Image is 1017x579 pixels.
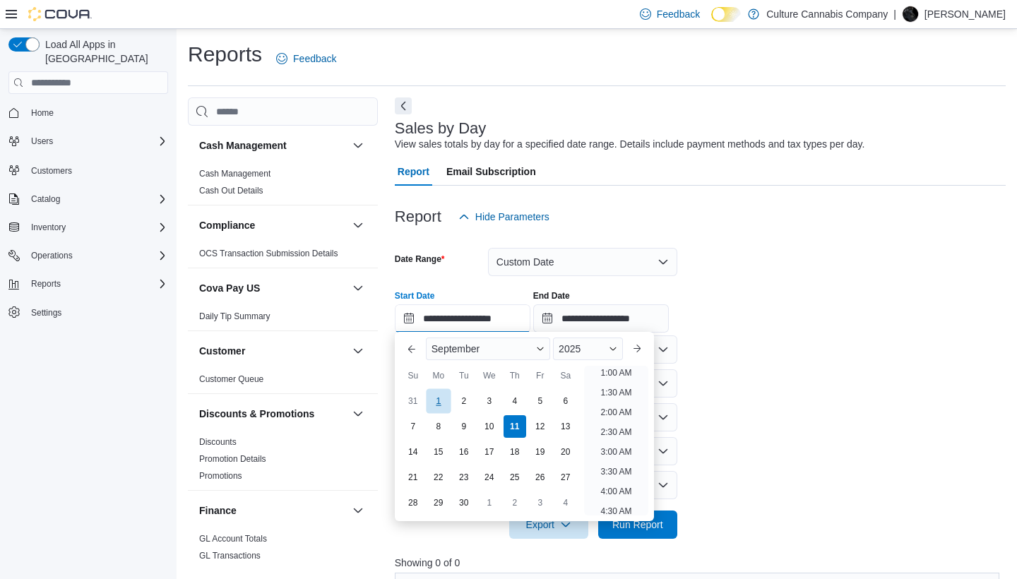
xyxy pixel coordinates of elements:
[199,186,263,196] a: Cash Out Details
[350,217,367,234] button: Compliance
[584,366,648,515] ul: Time
[31,107,54,119] span: Home
[453,364,475,387] div: Tu
[270,44,342,73] a: Feedback
[402,441,424,463] div: day-14
[432,343,480,354] span: September
[902,6,919,23] div: Matt Coley
[28,7,92,21] img: Cova
[199,534,267,544] a: GL Account Totals
[25,105,59,121] a: Home
[199,503,347,518] button: Finance
[453,491,475,514] div: day-30
[395,97,412,114] button: Next
[25,304,168,321] span: Settings
[350,137,367,154] button: Cash Management
[711,22,712,23] span: Dark Mode
[595,384,637,401] li: 1:30 AM
[426,388,451,413] div: day-1
[3,217,174,237] button: Inventory
[25,275,168,292] span: Reports
[453,466,475,489] div: day-23
[188,245,378,268] div: Compliance
[595,483,637,500] li: 4:00 AM
[8,97,168,359] nav: Complex example
[31,250,73,261] span: Operations
[350,405,367,422] button: Discounts & Promotions
[199,218,347,232] button: Compliance
[395,290,435,302] label: Start Date
[509,511,588,539] button: Export
[658,378,669,389] button: Open list of options
[350,502,367,519] button: Finance
[478,466,501,489] div: day-24
[478,441,501,463] div: day-17
[3,246,174,265] button: Operations
[25,162,78,179] a: Customers
[453,415,475,438] div: day-9
[31,278,61,289] span: Reports
[188,434,378,490] div: Discounts & Promotions
[199,169,270,179] a: Cash Management
[554,415,577,438] div: day-13
[199,471,242,481] a: Promotions
[427,415,450,438] div: day-8
[188,40,262,68] h1: Reports
[25,247,78,264] button: Operations
[554,466,577,489] div: day-27
[3,274,174,294] button: Reports
[478,415,501,438] div: day-10
[25,133,168,150] span: Users
[199,311,270,321] a: Daily Tip Summary
[199,407,347,421] button: Discounts & Promotions
[31,193,60,205] span: Catalog
[612,518,663,532] span: Run Report
[478,491,501,514] div: day-1
[31,222,66,233] span: Inventory
[350,342,367,359] button: Customer
[395,137,865,152] div: View sales totals by day for a specified date range. Details include payment methods and tax type...
[453,203,555,231] button: Hide Parameters
[553,338,623,360] div: Button. Open the year selector. 2025 is currently selected.
[626,338,648,360] button: Next month
[402,491,424,514] div: day-28
[199,407,314,421] h3: Discounts & Promotions
[711,7,741,22] input: Dark Mode
[402,390,424,412] div: day-31
[595,424,637,441] li: 2:30 AM
[293,52,336,66] span: Feedback
[40,37,168,66] span: Load All Apps in [GEOGRAPHIC_DATA]
[25,161,168,179] span: Customers
[427,441,450,463] div: day-15
[426,338,550,360] div: Button. Open the month selector. September is currently selected.
[25,219,71,236] button: Inventory
[25,275,66,292] button: Reports
[559,343,581,354] span: 2025
[475,210,549,224] span: Hide Parameters
[188,530,378,570] div: Finance
[518,511,580,539] span: Export
[478,364,501,387] div: We
[446,157,536,186] span: Email Subscription
[529,466,552,489] div: day-26
[199,344,347,358] button: Customer
[554,491,577,514] div: day-4
[595,463,637,480] li: 3:30 AM
[554,390,577,412] div: day-6
[924,6,1006,23] p: [PERSON_NAME]
[395,556,1006,570] p: Showing 0 of 0
[595,443,637,460] li: 3:00 AM
[402,415,424,438] div: day-7
[504,466,526,489] div: day-25
[504,415,526,438] div: day-11
[199,138,287,153] h3: Cash Management
[3,302,174,323] button: Settings
[554,364,577,387] div: Sa
[3,189,174,209] button: Catalog
[25,304,67,321] a: Settings
[199,281,260,295] h3: Cova Pay US
[402,466,424,489] div: day-21
[3,131,174,151] button: Users
[25,104,168,121] span: Home
[31,136,53,147] span: Users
